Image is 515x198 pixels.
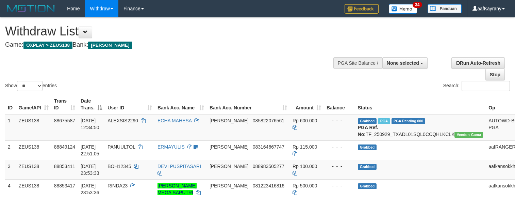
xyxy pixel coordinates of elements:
td: ZEUS138 [16,114,51,141]
b: PGA Ref. No: [358,125,378,137]
span: [DATE] 22:51:05 [81,144,99,156]
input: Search: [462,81,510,91]
td: 1 [5,114,16,141]
a: [PERSON_NAME] MEGA SAPUTRI [157,183,197,195]
div: - - - [327,143,352,150]
h4: Game: Bank: [5,42,336,48]
span: Grabbed [358,144,377,150]
span: None selected [387,60,419,66]
th: Trans ID: activate to sort column ascending [51,95,78,114]
span: Rp 100.000 [293,164,317,169]
span: [PERSON_NAME] [210,118,249,123]
span: [DATE] 23:53:33 [81,164,99,176]
span: Vendor URL: https://trx31.1velocity.biz [454,132,483,138]
span: 88853417 [54,183,75,188]
img: MOTION_logo.png [5,3,57,14]
span: RINDA23 [107,183,128,188]
td: 2 [5,140,16,160]
span: Rp 115.000 [293,144,317,150]
span: BOH12345 [107,164,131,169]
th: Date Trans.: activate to sort column descending [78,95,105,114]
th: Balance [324,95,355,114]
span: Grabbed [358,118,377,124]
span: OXPLAY > ZEUS138 [23,42,72,49]
img: panduan.png [428,4,462,13]
h1: Withdraw List [5,25,336,38]
span: [PERSON_NAME] [88,42,132,49]
a: Stop [485,69,505,80]
select: Showentries [17,81,43,91]
th: User ID: activate to sort column ascending [105,95,155,114]
th: Status [355,95,486,114]
span: Copy 081223416816 to clipboard [253,183,284,188]
span: [DATE] 12:34:50 [81,118,99,130]
span: 34 [413,2,422,8]
span: Grabbed [358,164,377,170]
span: [DATE] 23:53:36 [81,183,99,195]
span: PGA Pending [392,118,426,124]
span: Rp 500.000 [293,183,317,188]
td: 3 [5,160,16,179]
span: Copy 088983505277 to clipboard [253,164,284,169]
span: Copy 085822076561 to clipboard [253,118,284,123]
label: Search: [443,81,510,91]
td: TF_250929_TXADL01SQL0CCQHLKCLK [355,114,486,141]
span: 88849124 [54,144,75,150]
th: Game/API: activate to sort column ascending [16,95,51,114]
span: ALEXSIS2290 [107,118,138,123]
div: - - - [327,117,352,124]
td: ZEUS138 [16,160,51,179]
th: ID [5,95,16,114]
span: Copy 083164667747 to clipboard [253,144,284,150]
th: Bank Acc. Number: activate to sort column ascending [207,95,290,114]
a: Run Auto-Refresh [451,57,505,69]
button: None selected [382,57,428,69]
span: [PERSON_NAME] [210,144,249,150]
span: Grabbed [358,183,377,189]
a: ERMAYULIS [157,144,185,150]
div: - - - [327,163,352,170]
div: - - - [327,182,352,189]
span: 88853411 [54,164,75,169]
th: Bank Acc. Name: activate to sort column ascending [155,95,207,114]
span: 88675587 [54,118,75,123]
td: ZEUS138 [16,140,51,160]
span: Rp 600.000 [293,118,317,123]
span: [PERSON_NAME] [210,183,249,188]
img: Feedback.jpg [345,4,379,14]
label: Show entries [5,81,57,91]
span: [PERSON_NAME] [210,164,249,169]
div: PGA Site Balance / [333,57,382,69]
a: DEVI PUSPITASARI [157,164,201,169]
a: ECHA MAHESA [157,118,192,123]
img: Button%20Memo.svg [389,4,417,14]
th: Amount: activate to sort column ascending [290,95,324,114]
span: PANUULTOL [107,144,135,150]
span: Marked by aafpengsreynich [378,118,390,124]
